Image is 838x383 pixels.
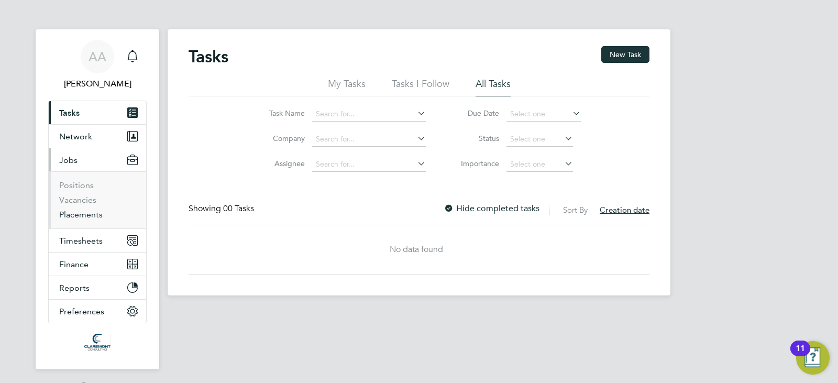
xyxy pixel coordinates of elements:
button: Preferences [49,300,146,323]
input: Search for... [312,132,426,147]
button: Open Resource Center, 11 new notifications [796,341,830,375]
span: Afzal Ahmed [48,78,147,90]
a: AA[PERSON_NAME] [48,40,147,90]
img: claremontconsulting1-logo-retina.png [84,334,110,351]
button: New Task [601,46,649,63]
div: 11 [796,348,805,362]
span: Finance [59,259,89,269]
span: AA [89,50,106,63]
div: No data found [189,244,644,255]
span: Reports [59,283,90,293]
span: Network [59,132,92,141]
span: Tasks [59,108,80,118]
span: Preferences [59,307,104,316]
button: Jobs [49,148,146,171]
span: Jobs [59,155,78,165]
li: Tasks I Follow [392,78,449,96]
a: Go to home page [48,334,147,351]
label: Task Name [258,108,305,118]
input: Search for... [312,157,426,172]
h2: Tasks [189,46,228,67]
span: Creation date [600,205,649,215]
label: Hide completed tasks [444,203,539,214]
button: Reports [49,276,146,299]
button: Timesheets [49,229,146,252]
a: Placements [59,210,103,220]
nav: Main navigation [36,29,159,369]
a: Vacancies [59,195,96,205]
input: Select one [506,157,573,172]
button: Finance [49,253,146,276]
label: Assignee [258,159,305,168]
div: Jobs [49,171,146,228]
label: Status [452,134,499,143]
label: Sort By [563,205,588,215]
input: Select one [506,132,573,147]
input: Search for... [312,107,426,122]
label: Due Date [452,108,499,118]
li: All Tasks [476,78,511,96]
span: Timesheets [59,236,103,246]
button: Network [49,125,146,148]
input: Select one [506,107,581,122]
label: Importance [452,159,499,168]
a: Tasks [49,101,146,124]
div: Showing [189,203,256,214]
span: 00 Tasks [223,203,254,214]
a: Positions [59,180,94,190]
li: My Tasks [328,78,366,96]
label: Company [258,134,305,143]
